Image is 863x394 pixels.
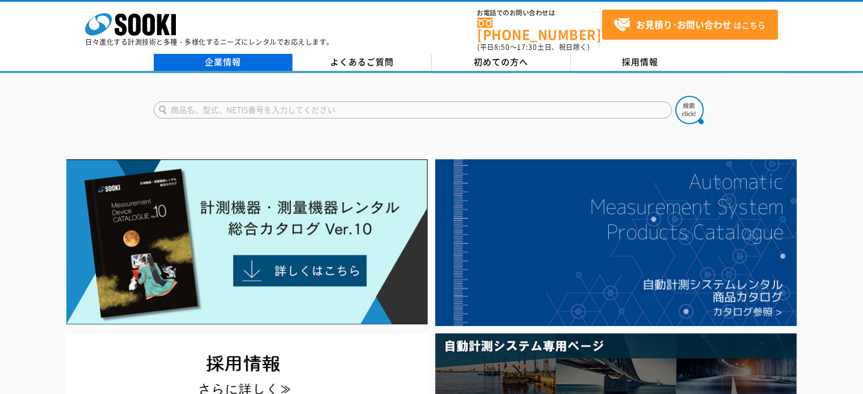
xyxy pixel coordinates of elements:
[154,54,293,71] a: 企業情報
[613,16,765,33] span: はこちら
[85,39,334,45] p: 日々進化する計測技術と多種・多様化するニーズにレンタルでお応えします。
[154,101,672,118] input: 商品名、型式、NETIS番号を入力してください
[432,54,571,71] a: 初めての方へ
[477,10,602,16] span: お電話でのお問い合わせは
[494,42,510,52] span: 8:50
[571,54,710,71] a: 採用情報
[517,42,537,52] span: 17:30
[474,56,528,68] span: 初めての方へ
[435,159,797,326] img: 自動計測システムカタログ
[66,159,428,325] img: Catalog Ver10
[602,10,778,40] a: お見積り･お問い合わせはこちら
[636,18,731,31] strong: お見積り･お問い合わせ
[293,54,432,71] a: よくあるご質問
[675,96,704,124] img: btn_search.png
[477,18,602,41] a: [PHONE_NUMBER]
[477,42,590,52] span: (平日 ～ 土日、祝日除く)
